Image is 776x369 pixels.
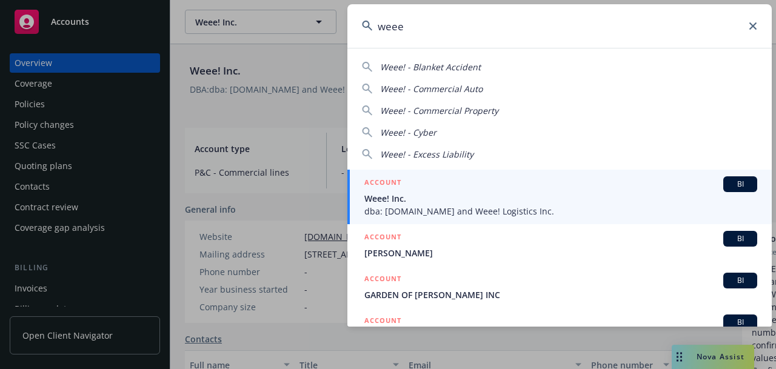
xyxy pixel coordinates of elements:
a: ACCOUNTBIGARDEN OF [PERSON_NAME] INC [347,266,772,308]
h5: ACCOUNT [364,231,401,245]
span: BI [728,275,752,286]
h5: ACCOUNT [364,314,401,329]
input: Search... [347,4,772,48]
span: BI [728,179,752,190]
span: [PERSON_NAME] [364,247,757,259]
h5: ACCOUNT [364,176,401,191]
h5: ACCOUNT [364,273,401,287]
a: ACCOUNTBI[PERSON_NAME] [347,224,772,266]
span: Weee! - Blanket Accident [380,61,481,73]
span: Weee! - Cyber [380,127,436,138]
a: ACCOUNTBIWeee! Inc.dba: [DOMAIN_NAME] and Weee! Logistics Inc. [347,170,772,224]
span: dba: [DOMAIN_NAME] and Weee! Logistics Inc. [364,205,757,218]
span: GARDEN OF [PERSON_NAME] INC [364,288,757,301]
span: Weee! - Commercial Auto [380,83,483,95]
span: BI [728,317,752,328]
span: Weee! - Commercial Property [380,105,498,116]
span: BI [728,233,752,244]
a: ACCOUNTBI [347,308,772,362]
span: Weee! - Excess Liability [380,148,473,160]
span: Weee! Inc. [364,192,757,205]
